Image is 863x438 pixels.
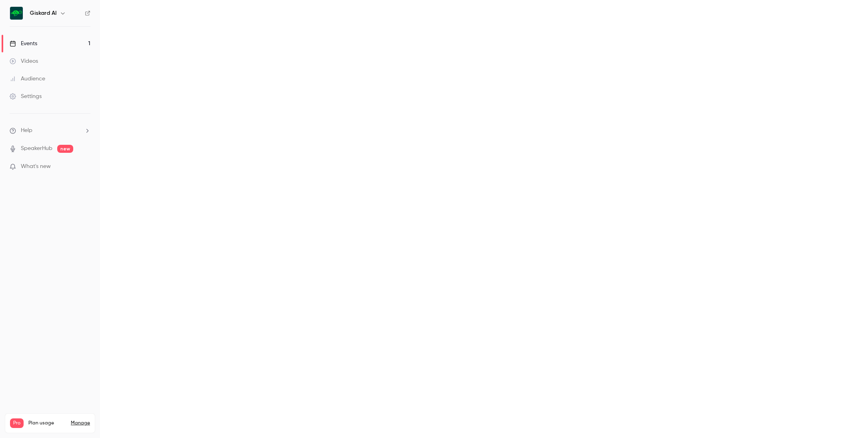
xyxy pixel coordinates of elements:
[10,75,45,83] div: Audience
[10,40,37,48] div: Events
[28,420,66,426] span: Plan usage
[30,9,56,17] h6: Giskard AI
[21,144,52,153] a: SpeakerHub
[10,126,90,135] li: help-dropdown-opener
[10,57,38,65] div: Videos
[10,7,23,20] img: Giskard AI
[71,420,90,426] a: Manage
[10,92,42,100] div: Settings
[21,162,51,171] span: What's new
[10,418,24,428] span: Pro
[57,145,73,153] span: new
[21,126,32,135] span: Help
